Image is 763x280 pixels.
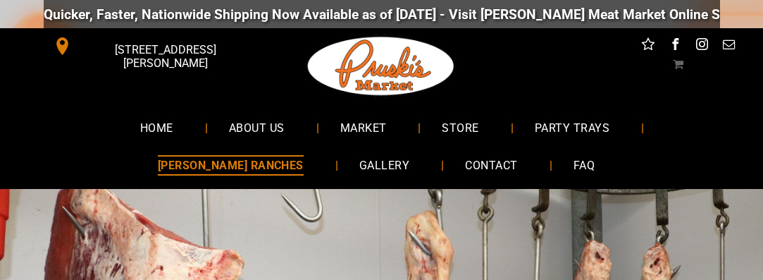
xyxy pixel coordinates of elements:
[305,28,457,104] img: Pruski-s+Market+HQ+Logo2-1920w.png
[693,35,711,57] a: instagram
[74,36,256,77] span: [STREET_ADDRESS][PERSON_NAME]
[44,35,259,57] a: [STREET_ADDRESS][PERSON_NAME]
[421,109,500,146] a: STORE
[319,109,408,146] a: MARKET
[552,147,616,184] a: FAQ
[208,109,306,146] a: ABOUT US
[119,109,194,146] a: HOME
[444,147,538,184] a: CONTACT
[719,35,738,57] a: email
[666,35,684,57] a: facebook
[514,109,631,146] a: PARTY TRAYS
[338,147,430,184] a: GALLERY
[639,35,657,57] a: Social network
[137,147,325,184] a: [PERSON_NAME] RANCHES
